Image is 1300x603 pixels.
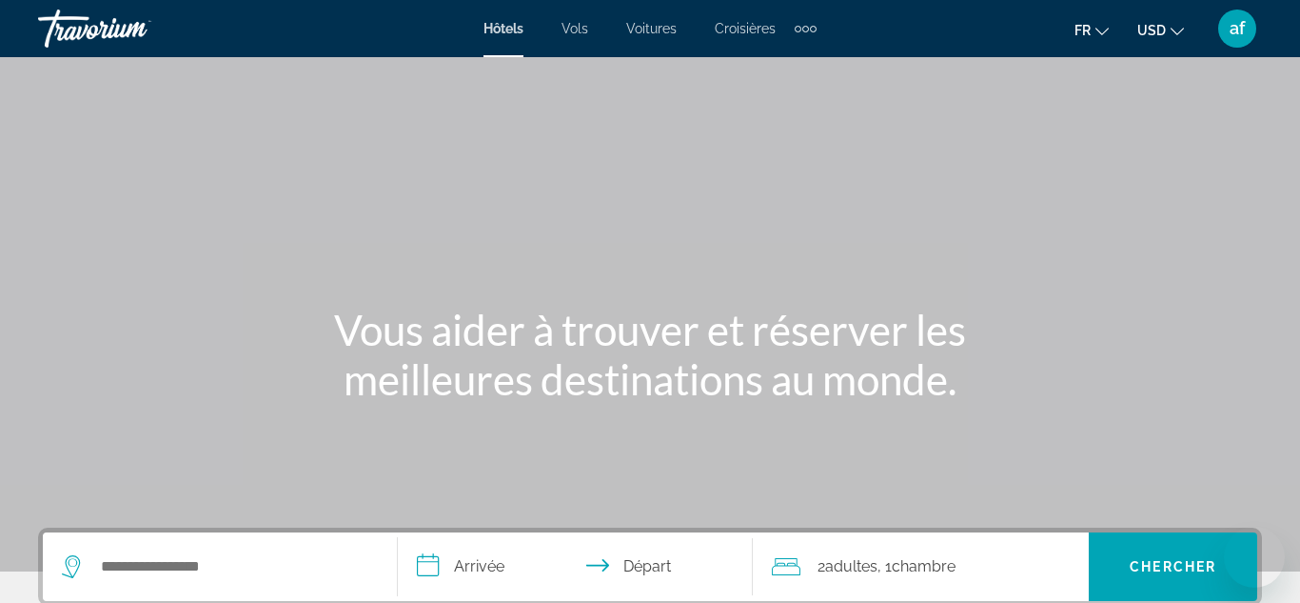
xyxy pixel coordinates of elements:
[561,21,588,36] a: Vols
[1230,19,1245,38] span: af
[1212,9,1262,49] button: User Menu
[1074,16,1109,44] button: Change language
[43,533,1257,601] div: Search widget
[892,557,955,575] span: Chambre
[1137,16,1184,44] button: Change currency
[626,21,677,36] a: Voitures
[1224,527,1285,588] iframe: Bouton de lancement de la fenêtre de messagerie
[1074,23,1091,38] span: fr
[38,4,228,53] a: Travorium
[1089,533,1257,601] button: Chercher
[753,533,1089,601] button: Travelers: 2 adults, 0 children
[715,21,776,36] a: Croisières
[1130,559,1216,574] span: Chercher
[877,553,955,580] span: , 1
[483,21,523,36] a: Hôtels
[1137,23,1166,38] span: USD
[398,533,753,601] button: Check in and out dates
[825,557,877,575] span: Adultes
[795,13,817,44] button: Extra navigation items
[817,553,877,580] span: 2
[293,305,1007,404] h1: Vous aider à trouver et réserver les meilleures destinations au monde.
